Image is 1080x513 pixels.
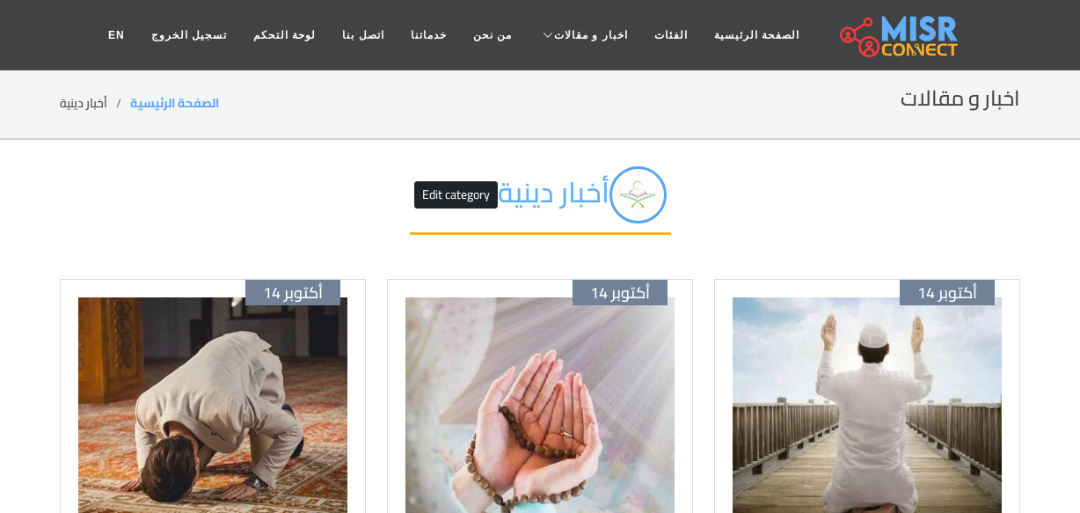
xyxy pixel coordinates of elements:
[917,283,977,303] span: أكتوبر 14
[901,86,1020,112] h2: اخبار و مقالات
[60,94,130,113] li: أخبار دينية
[609,166,667,224] img: o1WoG8OWiLuXrr5Ldbqk.jpg
[414,181,498,209] button: Edit category
[398,18,460,52] a: خدماتنا
[525,18,641,52] a: اخبار و مقالات
[410,166,671,235] h2: أخبار دينية
[95,18,138,52] a: EN
[554,27,628,43] span: اخبار و مقالات
[840,13,958,57] img: main.misr_connect
[329,18,397,52] a: اتصل بنا
[701,18,813,52] a: الصفحة الرئيسية
[138,18,240,52] a: تسجيل الخروج
[263,283,323,303] span: أكتوبر 14
[240,18,329,52] a: لوحة التحكم
[590,283,650,303] span: أكتوبر 14
[460,18,525,52] a: من نحن
[641,18,701,52] a: الفئات
[130,92,219,114] a: الصفحة الرئيسية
